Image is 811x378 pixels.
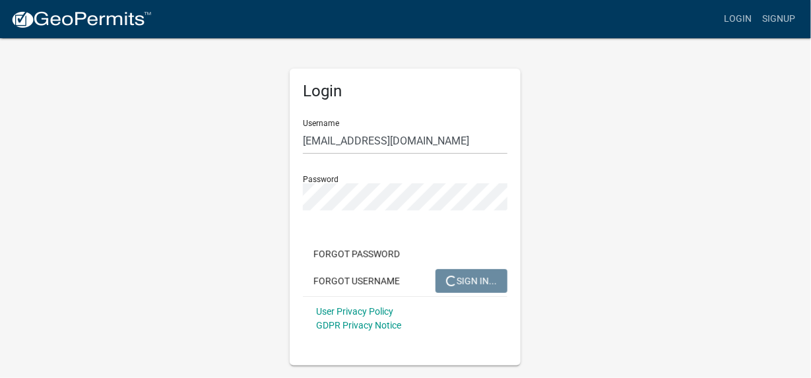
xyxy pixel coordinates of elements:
[303,269,410,293] button: Forgot Username
[303,82,507,101] h5: Login
[303,242,410,266] button: Forgot Password
[316,306,393,317] a: User Privacy Policy
[719,7,757,32] a: Login
[316,320,401,331] a: GDPR Privacy Notice
[757,7,800,32] a: Signup
[436,269,507,293] button: SIGN IN...
[446,275,497,286] span: SIGN IN...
